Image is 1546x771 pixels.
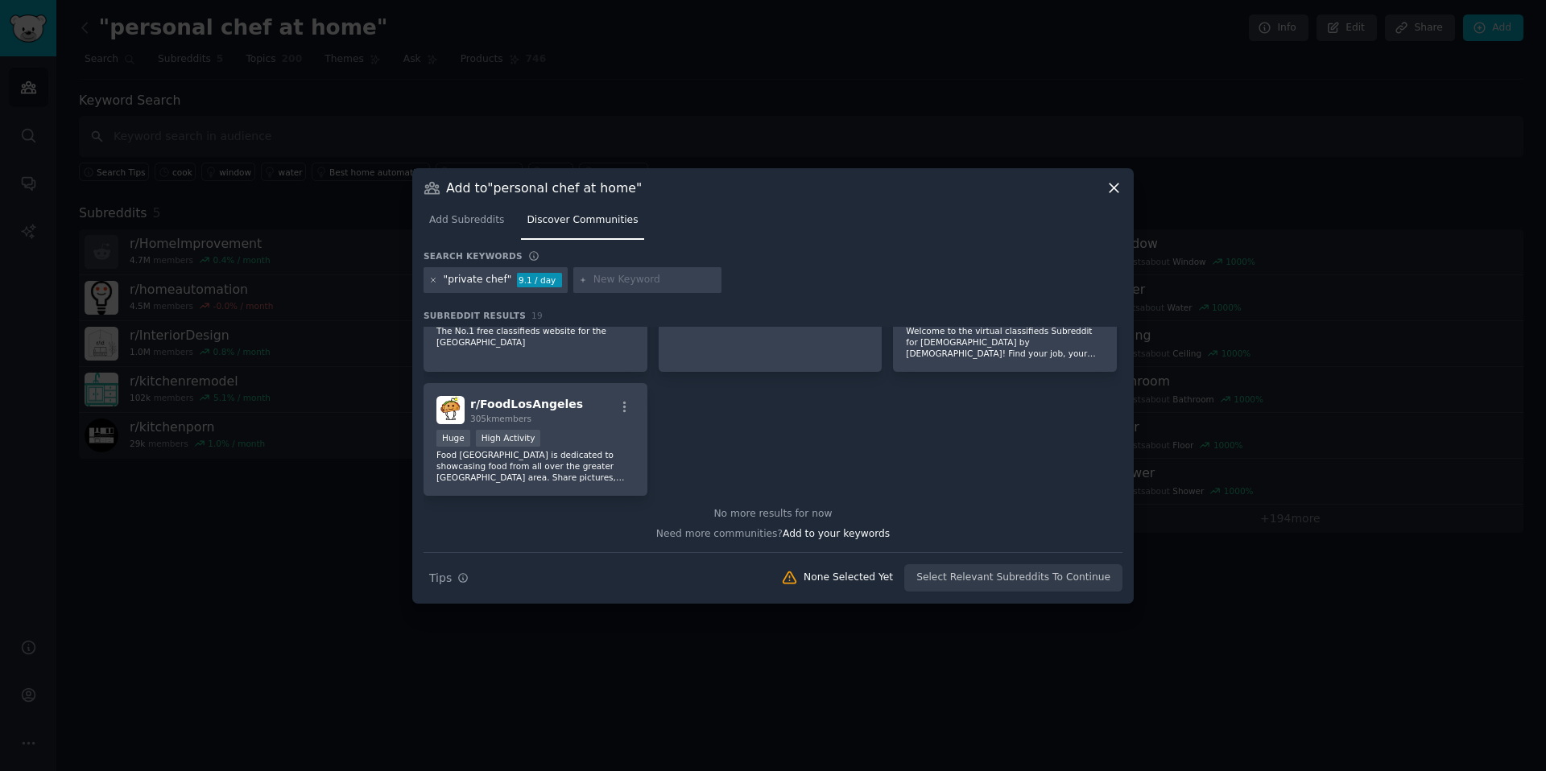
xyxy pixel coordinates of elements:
a: Discover Communities [521,208,643,241]
h3: Add to "personal chef at home" [446,179,642,196]
div: Huge [436,430,470,447]
p: Welcome to the virtual classifieds Subreddit for [DEMOGRAPHIC_DATA] by [DEMOGRAPHIC_DATA]! Find y... [906,325,1104,359]
div: Need more communities? [424,522,1122,542]
p: The No.1 free classifieds website for the [GEOGRAPHIC_DATA] [436,325,635,348]
div: None Selected Yet [804,571,893,585]
input: New Keyword [593,273,716,287]
span: 19 [531,311,543,320]
p: Food [GEOGRAPHIC_DATA] is dedicated to showcasing food from all over the greater [GEOGRAPHIC_DATA... [436,449,635,483]
h3: Search keywords [424,250,523,262]
button: Tips [424,564,474,592]
span: Tips [429,570,452,587]
div: High Activity [476,430,541,447]
img: FoodLosAngeles [436,396,465,424]
span: Discover Communities [527,213,638,228]
div: "private chef" [444,273,512,287]
span: Add to your keywords [783,528,890,539]
span: Add Subreddits [429,213,504,228]
span: r/ FoodLosAngeles [470,398,583,410]
a: Add Subreddits [424,208,510,241]
span: Subreddit Results [424,310,526,321]
div: No more results for now [424,507,1122,522]
span: 305k members [470,414,531,423]
div: 9.1 / day [517,273,562,287]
